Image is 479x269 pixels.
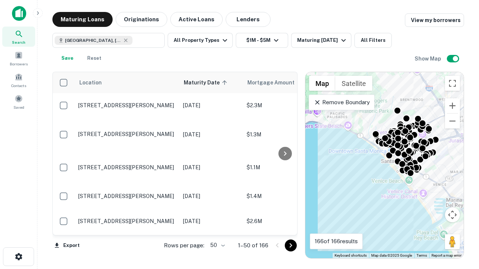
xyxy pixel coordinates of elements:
p: [STREET_ADDRESS][PERSON_NAME] [78,218,176,225]
a: Borrowers [2,48,35,68]
button: Save your search to get updates of matches that match your search criteria. [55,51,79,66]
p: 166 of 166 results [315,237,358,246]
th: Maturity Date [179,72,243,93]
button: Show street map [309,76,335,91]
p: [DATE] [183,130,239,139]
p: [DATE] [183,192,239,200]
p: $2.6M [247,217,321,225]
button: Reset [82,51,106,66]
a: Search [2,27,35,47]
th: Location [74,72,179,93]
img: Google [307,248,332,258]
button: All Filters [354,33,392,48]
button: Zoom out [445,114,460,129]
a: Contacts [2,70,35,90]
p: [STREET_ADDRESS][PERSON_NAME] [78,193,176,200]
button: Lenders [226,12,271,27]
span: Location [79,78,102,87]
p: $1.3M [247,130,321,139]
span: Saved [13,104,24,110]
p: [STREET_ADDRESS][PERSON_NAME] [78,102,176,109]
h6: Show Map [415,55,442,63]
p: [STREET_ADDRESS][PERSON_NAME] [78,164,176,171]
div: 0 0 [305,72,464,258]
div: 50 [207,240,226,251]
p: 1–50 of 166 [238,241,268,250]
a: Saved [2,92,35,112]
p: [DATE] [183,101,239,109]
p: [DATE] [183,217,239,225]
span: Contacts [11,83,26,89]
button: Zoom in [445,98,460,113]
img: capitalize-icon.png [12,6,26,21]
button: Map camera controls [445,207,460,222]
p: $2.3M [247,101,321,109]
span: Search [12,39,25,45]
p: [STREET_ADDRESS][PERSON_NAME] [78,131,176,137]
button: Maturing Loans [52,12,113,27]
span: Borrowers [10,61,28,67]
th: Mortgage Amount [243,72,325,93]
p: [DATE] [183,163,239,171]
button: $1M - $5M [236,33,288,48]
button: Keyboard shortcuts [335,253,367,258]
span: [GEOGRAPHIC_DATA], [GEOGRAPHIC_DATA], [GEOGRAPHIC_DATA] [65,37,121,44]
p: Remove Boundary [314,98,369,107]
a: View my borrowers [405,13,464,27]
button: All Property Types [168,33,233,48]
p: $1.4M [247,192,321,200]
button: Go to next page [285,239,297,251]
p: $1.1M [247,163,321,171]
span: Maturity Date [184,78,229,87]
button: Show satellite imagery [335,76,372,91]
a: Terms [417,253,427,257]
iframe: Chat Widget [442,209,479,245]
span: Map data ©2025 Google [371,253,412,257]
a: Report a map error [431,253,461,257]
button: Originations [116,12,167,27]
button: Active Loans [170,12,223,27]
div: Maturing [DATE] [297,36,348,45]
p: Rows per page: [164,241,204,250]
button: Export [52,240,82,251]
button: Maturing [DATE] [291,33,351,48]
span: Mortgage Amount [247,78,304,87]
button: Toggle fullscreen view [445,76,460,91]
a: Open this area in Google Maps (opens a new window) [307,248,332,258]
